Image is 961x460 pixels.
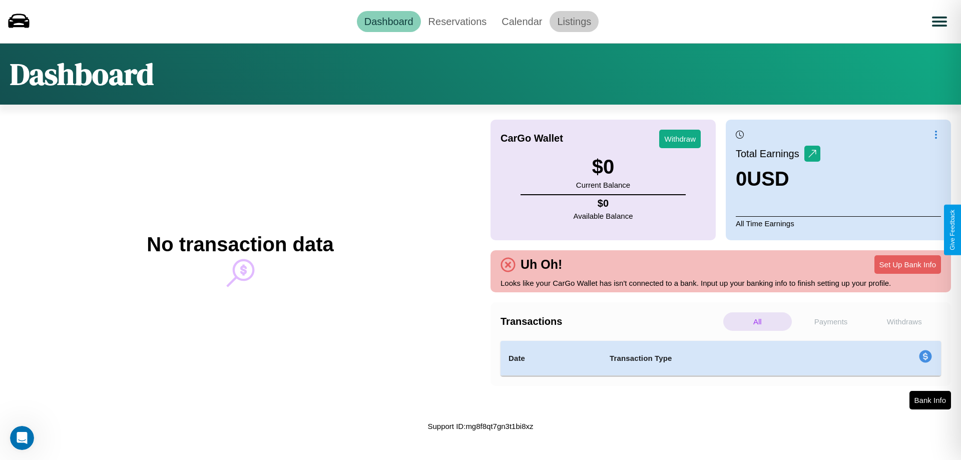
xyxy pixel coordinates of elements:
p: Support ID: mg8f8qt7gn3t1bi8xz [428,419,534,433]
h4: Uh Oh! [516,257,567,272]
h4: Date [509,352,594,364]
p: Total Earnings [736,145,804,163]
h4: Transaction Type [610,352,837,364]
iframe: Intercom live chat [10,426,34,450]
h1: Dashboard [10,54,154,95]
button: Set Up Bank Info [874,255,941,274]
p: Looks like your CarGo Wallet has isn't connected to a bank. Input up your banking info to finish ... [501,276,941,290]
h2: No transaction data [147,233,333,256]
h4: Transactions [501,316,721,327]
p: Payments [797,312,865,331]
p: Withdraws [870,312,938,331]
h4: CarGo Wallet [501,133,563,144]
button: Open menu [925,8,953,36]
p: Available Balance [574,209,633,223]
div: Give Feedback [949,210,956,250]
a: Reservations [421,11,495,32]
h3: $ 0 [576,156,630,178]
a: Calendar [494,11,550,32]
button: Bank Info [909,391,951,409]
a: Dashboard [357,11,421,32]
table: simple table [501,341,941,376]
p: Current Balance [576,178,630,192]
h4: $ 0 [574,198,633,209]
p: All [723,312,792,331]
p: All Time Earnings [736,216,941,230]
button: Withdraw [659,130,701,148]
h3: 0 USD [736,168,820,190]
a: Listings [550,11,599,32]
